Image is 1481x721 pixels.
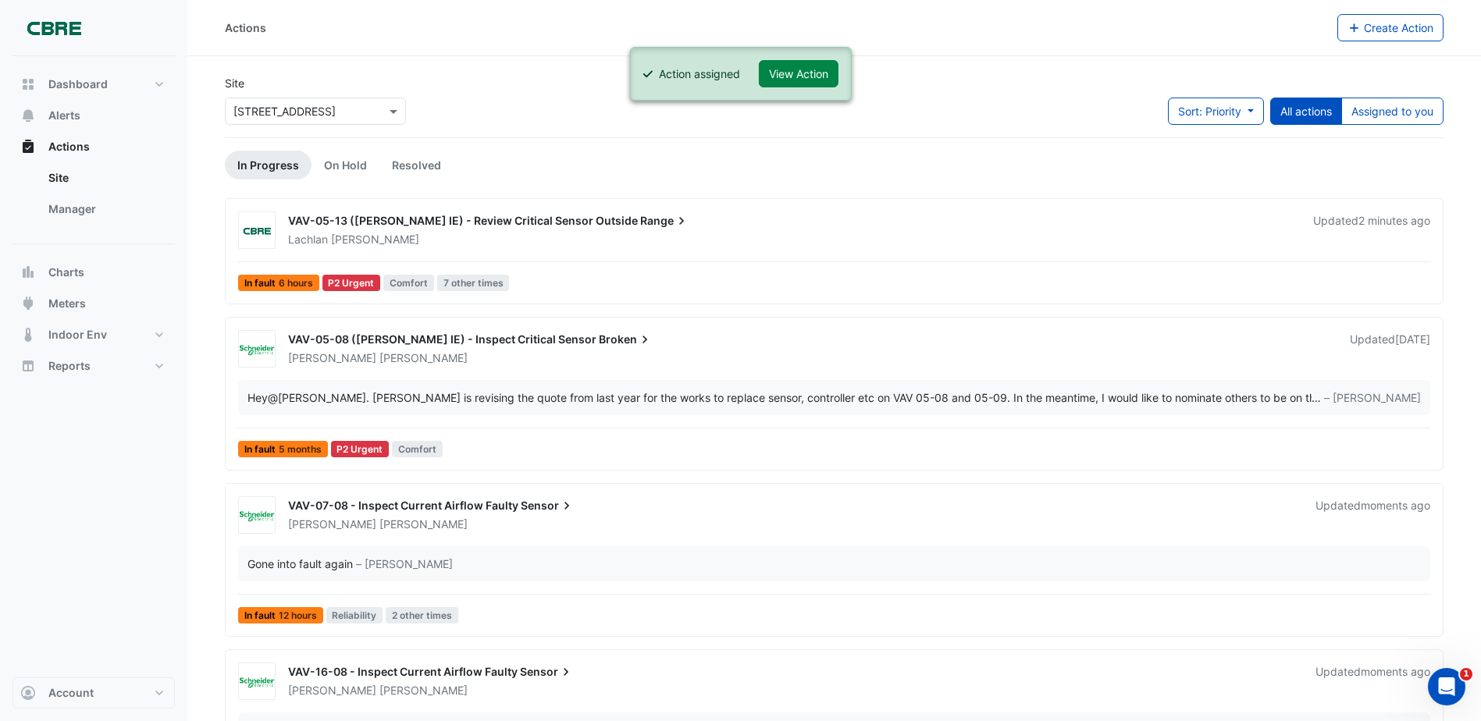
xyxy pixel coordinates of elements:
[1315,664,1430,698] div: Updated
[20,265,36,280] app-icon: Charts
[759,60,838,87] button: View Action
[20,327,36,343] app-icon: Indoor Env
[379,517,468,532] span: [PERSON_NAME]
[356,556,453,572] span: – [PERSON_NAME]
[1361,665,1430,678] span: Fri 05-Sep-2025 15:01 AEST
[1324,389,1421,406] span: – [PERSON_NAME]
[279,611,317,620] span: 12 hours
[392,441,443,457] span: Comfort
[322,275,381,291] div: P2 Urgent
[239,508,275,524] img: Schneider Electric
[1428,668,1465,705] iframe: Intercom live chat
[247,389,1312,406] div: Hey . [PERSON_NAME] is revising the quote from last year for the works to replace sensor, control...
[48,358,91,374] span: Reports
[520,664,574,680] span: Sensor
[20,296,36,311] app-icon: Meters
[48,296,86,311] span: Meters
[659,66,740,82] div: Action assigned
[48,76,108,92] span: Dashboard
[521,498,575,513] span: Sensor
[19,12,89,44] img: Company Logo
[288,517,376,531] span: [PERSON_NAME]
[1460,668,1472,680] span: 1
[20,108,36,123] app-icon: Alerts
[48,327,107,343] span: Indoor Env
[1361,499,1430,512] span: Fri 05-Sep-2025 15:02 AEST
[239,674,275,690] img: Schneider Electric
[12,288,175,319] button: Meters
[48,108,80,123] span: Alerts
[279,279,313,288] span: 6 hours
[379,350,468,366] span: [PERSON_NAME]
[238,441,328,457] span: In fault
[288,351,376,364] span: [PERSON_NAME]
[599,332,653,347] span: Broken
[48,139,90,154] span: Actions
[383,275,434,291] span: Comfort
[239,342,275,357] img: Schneider Electric
[288,233,328,246] span: Lachlan
[331,232,419,247] span: [PERSON_NAME]
[48,685,94,701] span: Account
[1270,98,1342,125] button: All actions
[12,350,175,382] button: Reports
[279,445,322,454] span: 5 months
[1168,98,1264,125] button: Sort: Priority
[1364,21,1433,34] span: Create Action
[326,607,383,623] span: Reliability
[1350,332,1430,366] div: Updated
[247,389,1421,406] div: …
[1178,105,1241,118] span: Sort: Priority
[225,75,244,91] label: Site
[12,69,175,100] button: Dashboard
[640,213,689,229] span: Range
[288,499,518,512] span: VAV-07-08 - Inspect Current Airflow Faulty
[239,223,275,239] img: CBRE Charter Hall
[1395,332,1430,346] span: Mon 25-Aug-2025 11:24 AEST
[1315,498,1430,532] div: Updated
[386,607,458,623] span: 2 other times
[20,139,36,154] app-icon: Actions
[12,162,175,231] div: Actions
[268,391,366,404] span: conor.deane@cimenviro.com [CIM]
[36,162,175,194] a: Site
[379,151,454,179] a: Resolved
[288,684,376,697] span: [PERSON_NAME]
[247,556,353,572] div: Gone into fault again
[225,20,266,36] div: Actions
[36,194,175,225] a: Manager
[288,214,638,227] span: VAV-05-13 ([PERSON_NAME] IE) - Review Critical Sensor Outside
[331,441,390,457] div: P2 Urgent
[20,358,36,374] app-icon: Reports
[12,677,175,709] button: Account
[1358,214,1430,227] span: Fri 05-Sep-2025 14:59 AEST
[238,275,319,291] span: In fault
[48,265,84,280] span: Charts
[12,100,175,131] button: Alerts
[379,683,468,698] span: [PERSON_NAME]
[1341,98,1444,125] button: Assigned to you
[225,151,312,179] a: In Progress
[12,131,175,162] button: Actions
[288,665,518,678] span: VAV-16-08 - Inspect Current Airflow Faulty
[437,275,510,291] span: 7 other times
[20,76,36,92] app-icon: Dashboard
[288,332,596,346] span: VAV-05-08 ([PERSON_NAME] IE) - Inspect Critical Sensor
[1337,14,1444,41] button: Create Action
[12,257,175,288] button: Charts
[12,319,175,350] button: Indoor Env
[312,151,379,179] a: On Hold
[1313,213,1430,247] div: Updated
[238,607,323,623] span: In fault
